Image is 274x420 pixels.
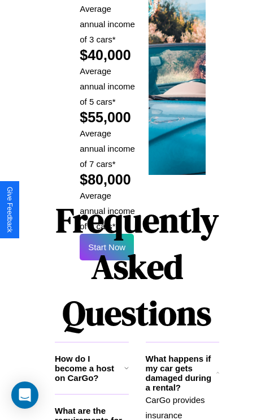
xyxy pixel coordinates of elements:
h2: $80,000 [80,172,137,188]
h2: $55,000 [80,109,137,126]
h2: $40,000 [80,47,137,63]
p: Average annual income of 3 cars* [80,1,137,47]
p: Average annual income of 5 cars* [80,63,137,109]
button: Start Now [80,234,134,260]
h3: What happens if my car gets damaged during a rental? [146,354,216,392]
p: Average annual income of 7 cars* [80,126,137,172]
div: Open Intercom Messenger [11,382,38,409]
h1: Frequently Asked Questions [55,191,219,342]
p: Average annual income of 9 cars* [80,188,137,234]
div: Give Feedback [6,187,14,233]
h3: How do I become a host on CarGo? [55,354,124,383]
